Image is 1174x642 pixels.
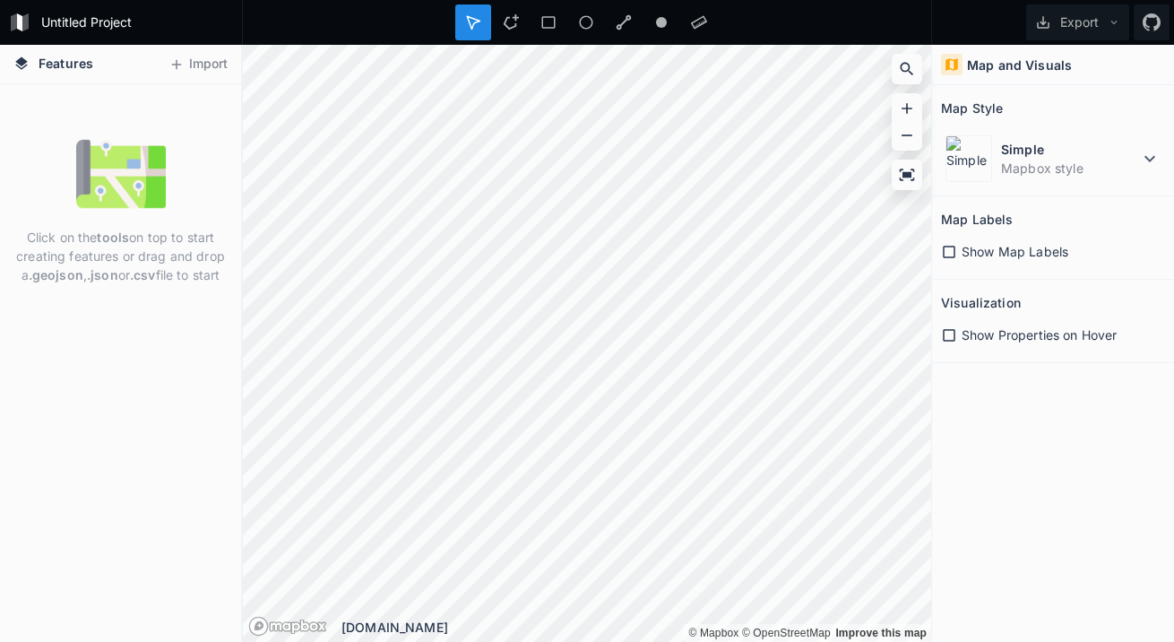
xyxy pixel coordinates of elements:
[945,135,992,182] img: Simple
[160,50,237,79] button: Import
[835,627,927,639] a: Map feedback
[87,267,118,282] strong: .json
[248,616,327,637] a: Mapbox logo
[962,242,1068,261] span: Show Map Labels
[39,54,93,73] span: Features
[76,129,166,219] img: empty
[1001,140,1139,159] dt: Simple
[941,94,1003,122] h2: Map Style
[130,267,156,282] strong: .csv
[1026,4,1129,40] button: Export
[941,289,1021,317] h2: Visualization
[742,627,831,639] a: OpenStreetMap
[1001,159,1139,178] dd: Mapbox style
[13,228,228,284] p: Click on the on top to start creating features or drag and drop a , or file to start
[97,230,129,245] strong: tools
[967,56,1072,74] h4: Map and Visuals
[688,627,738,639] a: Mapbox
[962,325,1117,344] span: Show Properties on Hover
[941,205,1013,233] h2: Map Labels
[341,618,931,637] div: [DOMAIN_NAME]
[29,267,83,282] strong: .geojson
